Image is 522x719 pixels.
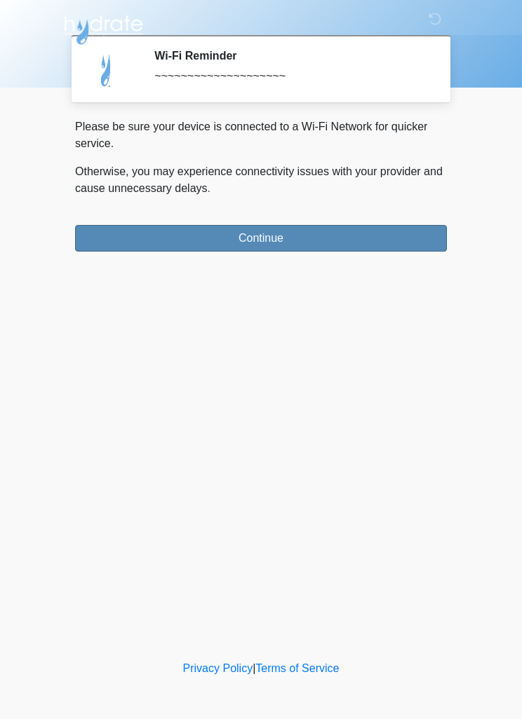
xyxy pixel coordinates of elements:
[183,662,253,674] a: Privacy Policy
[255,662,339,674] a: Terms of Service
[253,662,255,674] a: |
[208,182,210,194] span: .
[75,163,447,197] p: Otherwise, you may experience connectivity issues with your provider and cause unnecessary delays
[61,11,145,46] img: Hydrate IV Bar - Scottsdale Logo
[75,225,447,252] button: Continue
[86,49,128,91] img: Agent Avatar
[75,118,447,152] p: Please be sure your device is connected to a Wi-Fi Network for quicker service.
[154,68,426,85] div: ~~~~~~~~~~~~~~~~~~~~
